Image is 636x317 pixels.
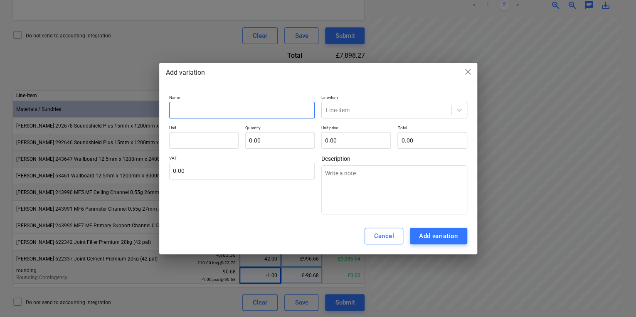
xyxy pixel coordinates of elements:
p: Unit price [321,125,391,132]
p: Name [169,95,315,102]
span: close [463,67,473,77]
p: Quantity [245,125,315,132]
div: Cancel [374,231,394,241]
div: Add variation [419,231,458,241]
p: Total [397,125,467,132]
div: close [463,67,473,80]
p: VAT [169,155,315,162]
iframe: Chat Widget [594,277,636,317]
div: Add variation [166,68,471,78]
span: Description [321,155,467,162]
p: Unit [169,125,239,132]
button: Cancel [365,228,403,244]
p: Line-item [321,95,467,102]
button: Add variation [410,228,467,244]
